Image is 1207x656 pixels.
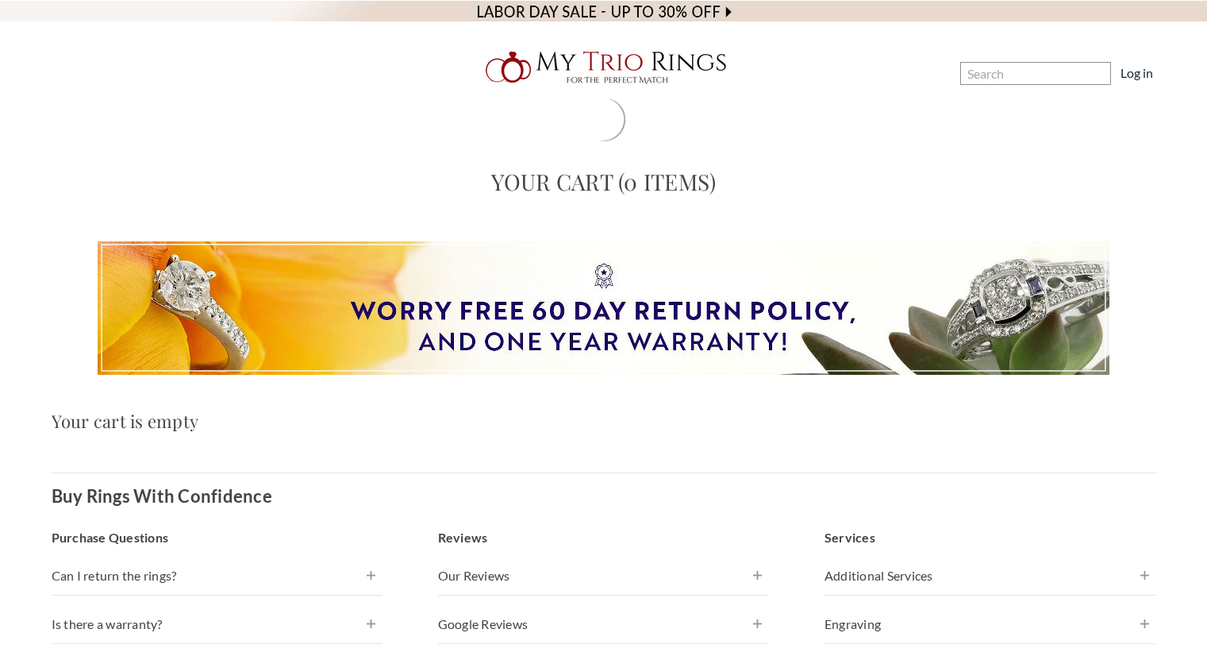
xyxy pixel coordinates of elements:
a: My Trio Rings [350,42,857,93]
h4: Is there a warranty? [52,615,383,634]
img: My Trio Rings [477,42,731,93]
a: Cart with 0 items [1163,64,1188,83]
h4: Our Reviews [438,566,770,585]
h3: Services [825,528,1156,547]
a: Log in [1121,64,1153,83]
h4: Engraving [825,615,1156,634]
h4: Can I return the rings? [52,566,383,585]
h3: Your cart is empty [52,408,1156,434]
svg: cart.cart_preview [1163,66,1178,82]
h3: Reviews [438,528,770,547]
h3: Purchase Questions [52,528,383,547]
h4: Google Reviews [438,615,770,634]
img: Worry Free 60 Day Return Policy [98,241,1109,375]
h1: Your Cart (0 items) [52,165,1156,199]
input: Search [960,62,1111,85]
h2: Buy Rings With Confidence [52,483,272,509]
h4: Additional Services [825,566,1156,585]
